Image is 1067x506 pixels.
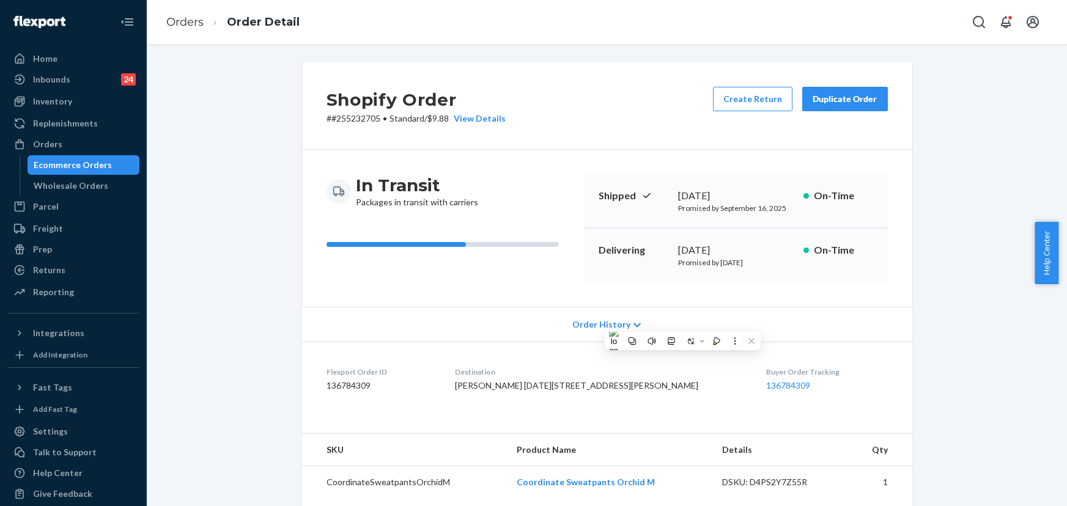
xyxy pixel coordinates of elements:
[1021,10,1045,34] button: Open account menu
[34,159,112,171] div: Ecommerce Orders
[7,282,139,302] a: Reporting
[678,189,794,203] div: [DATE]
[33,73,70,86] div: Inbounds
[599,189,668,203] p: Shipped
[7,240,139,259] a: Prep
[7,463,139,483] a: Help Center
[7,402,139,417] a: Add Fast Tag
[33,200,59,213] div: Parcel
[7,70,139,89] a: Inbounds24
[33,117,98,130] div: Replenishments
[989,469,1055,500] iframe: Opens a widget where you can chat to one of our agents
[327,367,435,377] dt: Flexport Order ID
[356,174,478,208] div: Packages in transit with carriers
[166,15,204,29] a: Orders
[722,476,837,488] div: DSKU: D4PS2Y7Z55R
[33,264,65,276] div: Returns
[356,174,478,196] h3: In Transit
[814,189,873,203] p: On-Time
[678,257,794,268] p: Promised by [DATE]
[1035,222,1058,284] button: Help Center
[33,327,84,339] div: Integrations
[33,381,72,394] div: Fast Tags
[517,477,655,487] a: Coordinate Sweatpants Orchid M
[7,442,139,462] button: Talk to Support
[121,73,136,86] div: 24
[33,286,74,298] div: Reporting
[712,434,847,466] th: Details
[327,112,506,125] p: # #255232705 / $9.88
[227,15,300,29] a: Order Detail
[33,138,62,150] div: Orders
[28,155,140,175] a: Ecommerce Orders
[302,466,508,499] td: CoordinateSweatpantsOrchidM
[572,318,630,331] span: Order History
[507,434,712,466] th: Product Name
[802,87,888,111] button: Duplicate Order
[766,367,888,377] dt: Buyer Order Tracking
[455,367,747,377] dt: Destination
[7,49,139,68] a: Home
[390,113,424,123] span: Standard
[7,219,139,238] a: Freight
[33,404,77,414] div: Add Fast Tag
[33,95,72,108] div: Inventory
[327,87,506,112] h2: Shopify Order
[33,53,57,65] div: Home
[813,93,877,105] div: Duplicate Order
[33,425,68,438] div: Settings
[7,323,139,343] button: Integrations
[766,380,810,391] a: 136784309
[33,467,83,479] div: Help Center
[678,203,794,213] p: Promised by September 16, 2025
[599,243,668,257] p: Delivering
[678,243,794,257] div: [DATE]
[7,378,139,397] button: Fast Tags
[34,180,108,192] div: Wholesale Orders
[967,10,991,34] button: Open Search Box
[28,176,140,196] a: Wholesale Orders
[302,434,508,466] th: SKU
[713,87,792,111] button: Create Return
[847,466,912,499] td: 1
[455,380,698,391] span: [PERSON_NAME] [DATE][STREET_ADDRESS][PERSON_NAME]
[7,197,139,216] a: Parcel
[327,380,435,392] dd: 136784309
[7,348,139,362] a: Add Integration
[7,92,139,111] a: Inventory
[449,112,506,125] button: View Details
[33,350,87,360] div: Add Integration
[814,243,873,257] p: On-Time
[33,446,97,458] div: Talk to Support
[33,243,52,255] div: Prep
[7,134,139,154] a: Orders
[13,16,65,28] img: Flexport logo
[115,10,139,34] button: Close Navigation
[383,113,387,123] span: •
[33,222,63,235] div: Freight
[33,488,92,500] div: Give Feedback
[7,114,139,133] a: Replenishments
[7,422,139,441] a: Settings
[7,484,139,504] button: Give Feedback
[157,4,309,40] ol: breadcrumbs
[7,260,139,280] a: Returns
[994,10,1018,34] button: Open notifications
[847,434,912,466] th: Qty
